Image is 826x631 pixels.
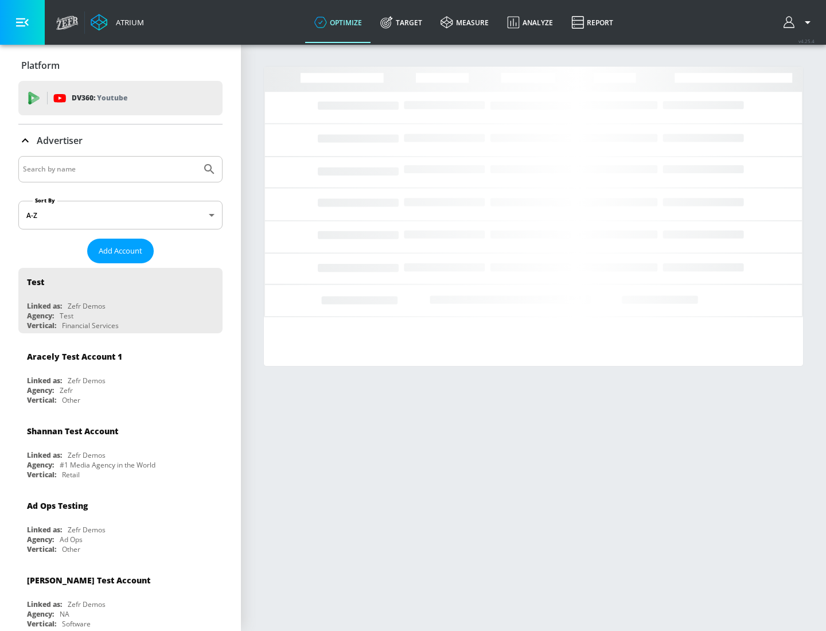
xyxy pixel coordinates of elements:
div: Vertical: [27,395,56,405]
div: Agency: [27,385,54,395]
p: Advertiser [37,134,83,147]
div: #1 Media Agency in the World [60,460,155,470]
div: Shannan Test AccountLinked as:Zefr DemosAgency:#1 Media Agency in the WorldVertical:Retail [18,417,223,482]
div: TestLinked as:Zefr DemosAgency:TestVertical:Financial Services [18,268,223,333]
div: Aracely Test Account 1Linked as:Zefr DemosAgency:ZefrVertical:Other [18,342,223,408]
div: Atrium [111,17,144,28]
span: v 4.25.4 [798,38,815,44]
div: Shannan Test Account [27,426,118,437]
div: A-Z [18,201,223,229]
div: Vertical: [27,470,56,480]
div: Aracely Test Account 1 [27,351,122,362]
div: Other [62,544,80,554]
div: Zefr Demos [68,450,106,460]
div: Agency: [27,609,54,619]
div: Zefr Demos [68,376,106,385]
div: Ad Ops TestingLinked as:Zefr DemosAgency:Ad OpsVertical:Other [18,492,223,557]
div: Other [62,395,80,405]
a: measure [431,2,498,43]
a: Report [562,2,622,43]
label: Sort By [33,197,57,204]
div: Vertical: [27,321,56,330]
span: Add Account [99,244,142,258]
div: Vertical: [27,619,56,629]
input: Search by name [23,162,197,177]
div: Linked as: [27,599,62,609]
div: Ad Ops Testing [27,500,88,511]
a: Analyze [498,2,562,43]
div: Zefr Demos [68,599,106,609]
div: Linked as: [27,376,62,385]
p: Platform [21,59,60,72]
div: Agency: [27,460,54,470]
div: [PERSON_NAME] Test Account [27,575,150,586]
div: Linked as: [27,301,62,311]
div: Agency: [27,535,54,544]
div: Linked as: [27,525,62,535]
p: Youtube [97,92,127,104]
a: Atrium [91,14,144,31]
div: Ad Ops [60,535,83,544]
div: Vertical: [27,544,56,554]
div: NA [60,609,69,619]
a: optimize [305,2,371,43]
p: DV360: [72,92,127,104]
div: Advertiser [18,124,223,157]
a: Target [371,2,431,43]
div: Zefr Demos [68,301,106,311]
div: Software [62,619,91,629]
div: Platform [18,49,223,81]
div: Test [60,311,73,321]
div: Zefr [60,385,73,395]
div: Test [27,276,44,287]
div: Zefr Demos [68,525,106,535]
div: DV360: Youtube [18,81,223,115]
div: Agency: [27,311,54,321]
button: Add Account [87,239,154,263]
div: Retail [62,470,80,480]
div: Financial Services [62,321,119,330]
div: Linked as: [27,450,62,460]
